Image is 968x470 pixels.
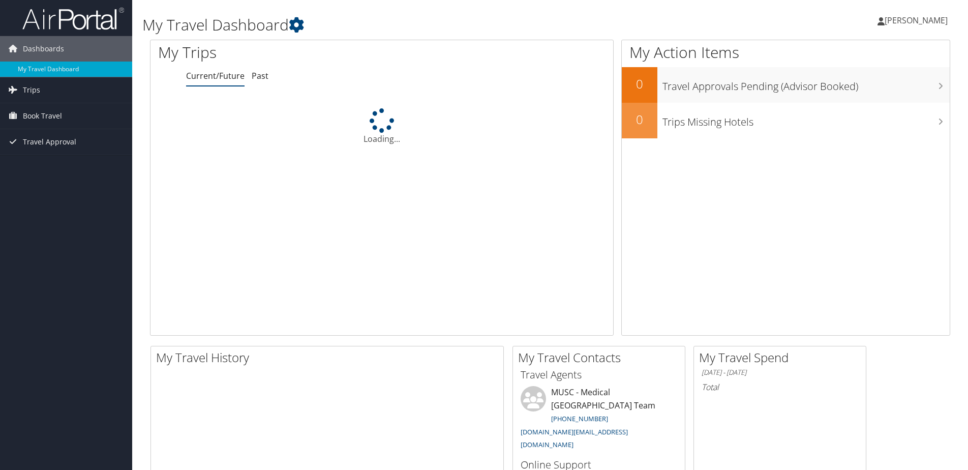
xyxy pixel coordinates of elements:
[521,427,628,450] a: [DOMAIN_NAME][EMAIL_ADDRESS][DOMAIN_NAME]
[252,70,268,81] a: Past
[699,349,866,366] h2: My Travel Spend
[622,67,950,103] a: 0Travel Approvals Pending (Advisor Booked)
[23,36,64,62] span: Dashboards
[662,74,950,94] h3: Travel Approvals Pending (Advisor Booked)
[518,349,685,366] h2: My Travel Contacts
[551,414,608,423] a: [PHONE_NUMBER]
[156,349,503,366] h2: My Travel History
[622,111,657,128] h2: 0
[885,15,948,26] span: [PERSON_NAME]
[622,103,950,138] a: 0Trips Missing Hotels
[516,386,682,454] li: MUSC - Medical [GEOGRAPHIC_DATA] Team
[878,5,958,36] a: [PERSON_NAME]
[23,129,76,155] span: Travel Approval
[186,70,245,81] a: Current/Future
[23,77,40,103] span: Trips
[142,14,686,36] h1: My Travel Dashboard
[622,75,657,93] h2: 0
[150,108,613,145] div: Loading...
[158,42,413,63] h1: My Trips
[662,110,950,129] h3: Trips Missing Hotels
[702,381,858,393] h6: Total
[702,368,858,377] h6: [DATE] - [DATE]
[23,103,62,129] span: Book Travel
[22,7,124,31] img: airportal-logo.png
[622,42,950,63] h1: My Action Items
[521,368,677,382] h3: Travel Agents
